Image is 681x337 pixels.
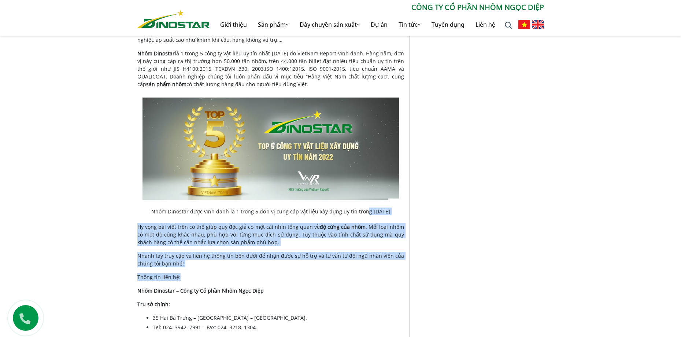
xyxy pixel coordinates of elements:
img: Nhôm Dinostar được vinh danh là 1 trong 5 đơn vị cung cấp vật liệu xây dựng uy tín trong năm 2022 [143,98,399,200]
p: là 1 trong 5 công ty vật liệu uy tín nhất [DATE] do VietNam Report vinh danh. Hàng năm, đơn vị nà... [137,50,404,88]
strong: Trụ sở chính: [137,301,170,308]
a: Tin tức [393,13,426,36]
a: Dây chuyền sản xuất [294,13,365,36]
a: Giới thiệu [215,13,252,36]
img: English [532,20,544,29]
li: 35 Hai Bà Trưng – [GEOGRAPHIC_DATA] – [GEOGRAPHIC_DATA]. [153,314,404,322]
p: CÔNG TY CỔ PHẦN NHÔM NGỌC DIỆP [210,2,544,13]
a: Liên hệ [470,13,501,36]
p: Nhanh tay truy cập và liên hệ thông tin bên dưới để nhận được sự hỗ trợ và tư vấn từ đội ngũ nhân... [137,252,404,267]
img: Tiếng Việt [518,20,530,29]
img: search [505,22,512,29]
li: Tel: 024. 3942. 7991 – Fax: 024. 3218. 1304. [153,323,404,331]
a: Dự án [365,13,393,36]
a: sản phẩm nhôm [146,81,186,88]
a: Tuyển dụng [426,13,470,36]
a: Sản phẩm [252,13,294,36]
a: Nhôm Dinostar [137,50,175,57]
strong: độ cứng của nhôm [320,223,366,230]
p: Thông tin liên hệ: [137,273,404,281]
p: Hy vọng bài viết trên có thể giúp quý độc giả có một cái nhìn tổng quan về . Mỗi loại nhôm có một... [137,223,404,246]
strong: Nhôm Dinostar – Công ty Cổ phần Nhôm Ngọc Diệp [137,287,264,294]
img: Nhôm Dinostar [137,10,210,28]
figcaption: Nhôm Dinostar được vinh danh là 1 trong 5 đơn vị cung cấp vật liệu xây dựng uy tín trong [DATE] [143,208,399,215]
